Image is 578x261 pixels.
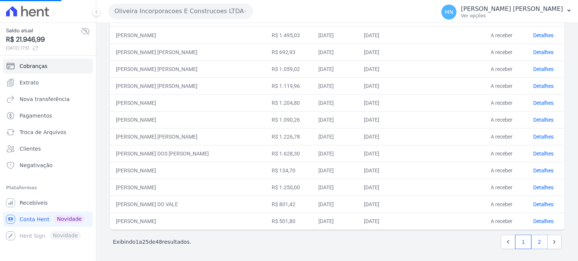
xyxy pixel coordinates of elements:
[6,45,81,51] span: [DATE] 17:51
[110,77,266,94] td: [PERSON_NAME] [PERSON_NAME]
[445,9,453,15] span: MN
[485,27,527,44] td: A receber
[547,235,561,249] a: Next
[533,134,554,140] a: Detalhes
[135,239,139,245] span: 1
[266,196,312,213] td: R$ 801,42
[485,196,527,213] td: A receber
[20,79,39,86] span: Extrato
[6,27,81,35] span: Saldo atual
[113,238,191,246] p: Exibindo a de resultados.
[533,218,554,224] a: Detalhes
[358,162,409,179] td: [DATE]
[485,128,527,145] td: A receber
[533,83,554,89] a: Detalhes
[312,94,358,111] td: [DATE]
[358,111,409,128] td: [DATE]
[3,141,93,156] a: Clientes
[358,196,409,213] td: [DATE]
[266,44,312,60] td: R$ 692,93
[533,184,554,190] a: Detalhes
[266,60,312,77] td: R$ 1.059,02
[312,196,358,213] td: [DATE]
[485,145,527,162] td: A receber
[54,215,85,223] span: Novidade
[312,44,358,60] td: [DATE]
[110,94,266,111] td: [PERSON_NAME]
[110,196,266,213] td: [PERSON_NAME] DO VALE
[312,128,358,145] td: [DATE]
[20,145,41,152] span: Clientes
[110,162,266,179] td: [PERSON_NAME]
[20,128,66,136] span: Troca de Arquivos
[20,161,53,169] span: Negativação
[110,145,266,162] td: [PERSON_NAME] DOS [PERSON_NAME]
[3,75,93,90] a: Extrato
[312,60,358,77] td: [DATE]
[110,128,266,145] td: [PERSON_NAME] [PERSON_NAME]
[533,100,554,106] a: Detalhes
[266,128,312,145] td: R$ 1.226,78
[110,60,266,77] td: [PERSON_NAME] [PERSON_NAME]
[312,145,358,162] td: [DATE]
[358,213,409,229] td: [DATE]
[108,4,253,19] button: Oliveira Incorporacoes E Construcoes LTDA
[485,60,527,77] td: A receber
[266,27,312,44] td: R$ 1.495,03
[485,213,527,229] td: A receber
[6,35,81,45] span: R$ 21.946,99
[358,60,409,77] td: [DATE]
[6,59,90,243] nav: Sidebar
[266,162,312,179] td: R$ 134,70
[110,44,266,60] td: [PERSON_NAME] [PERSON_NAME]
[515,235,531,249] a: 1
[358,94,409,111] td: [DATE]
[533,32,554,38] a: Detalhes
[20,95,70,103] span: Nova transferência
[358,145,409,162] td: [DATE]
[312,179,358,196] td: [DATE]
[358,179,409,196] td: [DATE]
[533,49,554,55] a: Detalhes
[485,77,527,94] td: A receber
[20,199,48,207] span: Recebíveis
[358,128,409,145] td: [DATE]
[358,44,409,60] td: [DATE]
[110,213,266,229] td: [PERSON_NAME]
[266,145,312,162] td: R$ 1.628,30
[3,195,93,210] a: Recebíveis
[20,112,52,119] span: Pagamentos
[461,5,563,13] p: [PERSON_NAME] [PERSON_NAME]
[266,77,312,94] td: R$ 1.119,96
[110,111,266,128] td: [PERSON_NAME]
[533,117,554,123] a: Detalhes
[485,44,527,60] td: A receber
[312,162,358,179] td: [DATE]
[485,111,527,128] td: A receber
[533,151,554,157] a: Detalhes
[485,179,527,196] td: A receber
[3,158,93,173] a: Negativação
[358,77,409,94] td: [DATE]
[312,111,358,128] td: [DATE]
[3,108,93,123] a: Pagamentos
[533,66,554,72] a: Detalhes
[20,216,49,223] span: Conta Hent
[485,162,527,179] td: A receber
[266,213,312,229] td: R$ 501,80
[110,27,266,44] td: [PERSON_NAME]
[358,27,409,44] td: [DATE]
[312,213,358,229] td: [DATE]
[266,94,312,111] td: R$ 1.204,80
[6,183,90,192] div: Plataformas
[20,62,47,70] span: Cobranças
[485,94,527,111] td: A receber
[531,235,548,249] a: 2
[266,111,312,128] td: R$ 1.090,26
[533,167,554,173] a: Detalhes
[3,92,93,107] a: Nova transferência
[110,179,266,196] td: [PERSON_NAME]
[3,59,93,74] a: Cobranças
[435,2,578,23] button: MN [PERSON_NAME] [PERSON_NAME] Ver opções
[533,201,554,207] a: Detalhes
